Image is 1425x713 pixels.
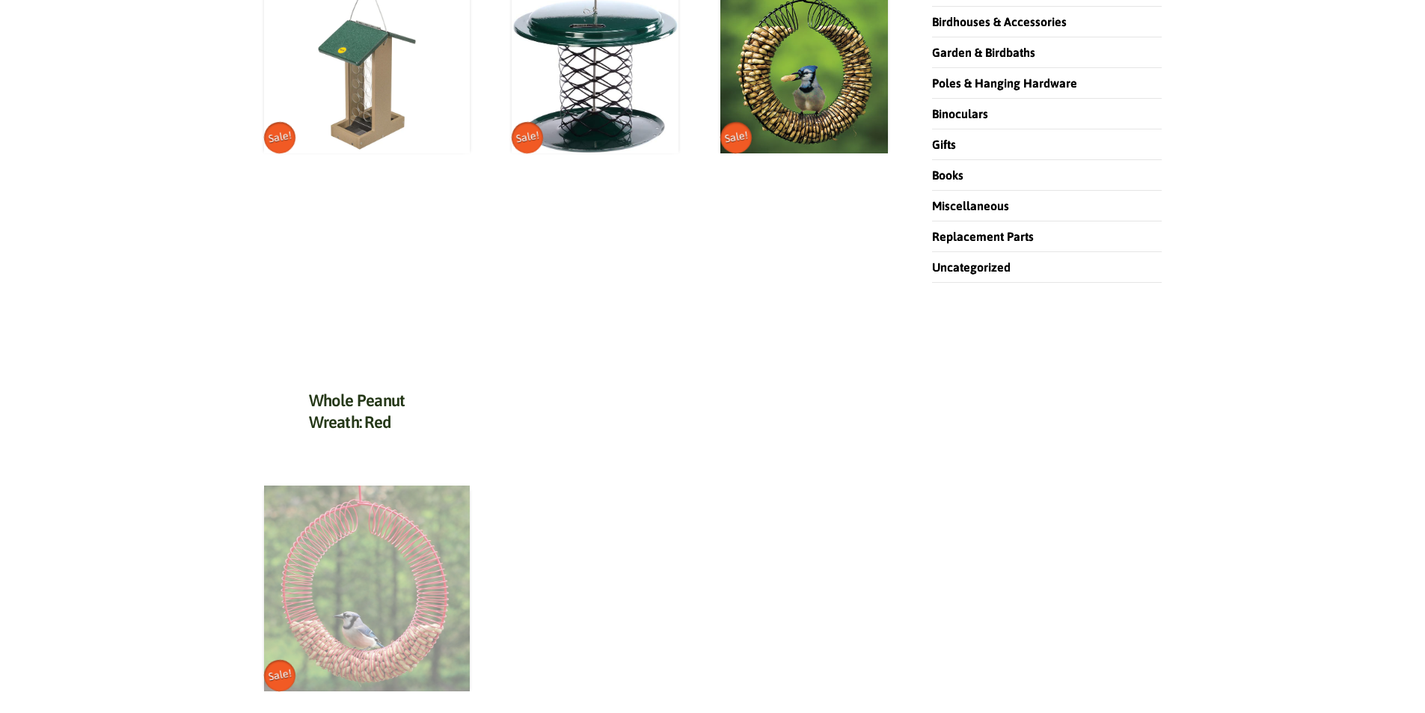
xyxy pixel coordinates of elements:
a: Poles & Hanging Hardware [932,76,1077,90]
a: Replacement Parts [932,230,1034,243]
span: Sale! [261,120,298,156]
a: Gifts [932,138,956,151]
a: Miscellaneous [932,199,1009,212]
a: Books [932,168,963,182]
span: Sale! [509,120,545,156]
a: Birdhouses & Accessories [932,15,1067,28]
span: Sale! [261,658,298,694]
a: Garden & Birdbaths [932,46,1035,59]
a: Whole Peanut Wreath: Red [309,391,405,432]
span: Sale! [718,120,755,156]
a: Binoculars [932,107,988,120]
a: Uncategorized [932,260,1011,274]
